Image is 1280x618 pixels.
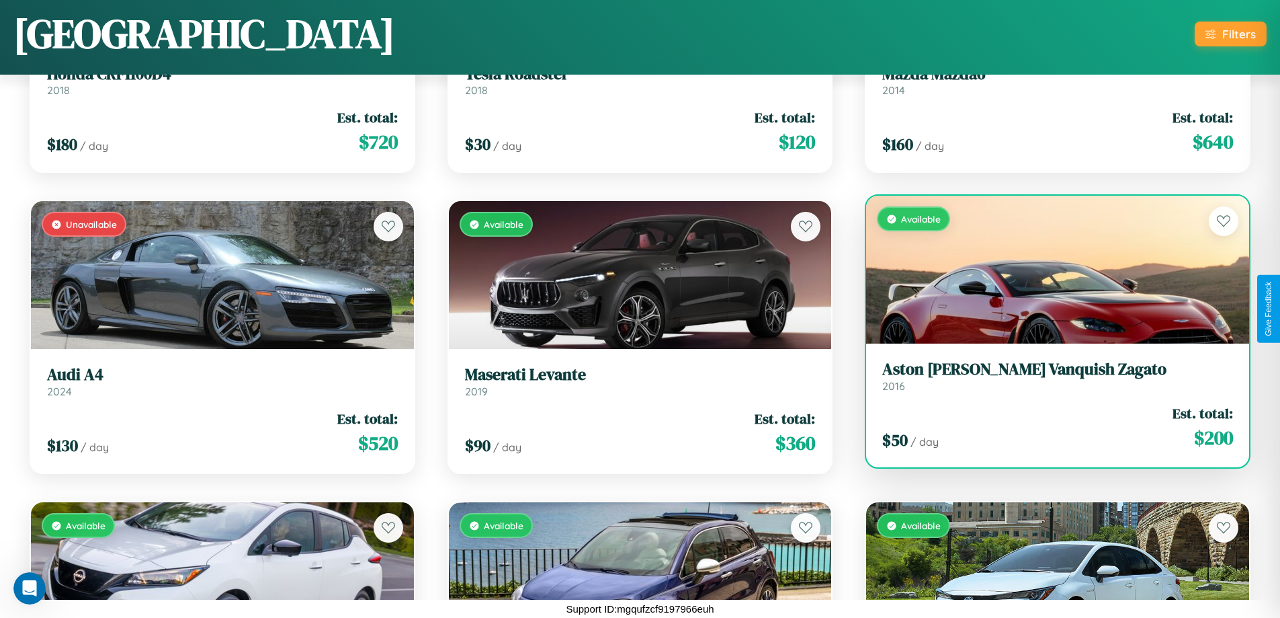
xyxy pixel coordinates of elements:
[13,6,395,61] h1: [GEOGRAPHIC_DATA]
[337,409,398,428] span: Est. total:
[1172,403,1233,423] span: Est. total:
[337,108,398,127] span: Est. total:
[465,83,488,97] span: 2018
[493,440,521,454] span: / day
[1222,27,1256,41] div: Filters
[901,213,941,225] span: Available
[465,385,488,398] span: 2019
[882,83,905,97] span: 2014
[755,409,815,428] span: Est. total:
[779,128,815,155] span: $ 120
[358,430,398,457] span: $ 520
[882,360,1233,393] a: Aston [PERSON_NAME] Vanquish Zagato2016
[910,435,939,449] span: / day
[47,365,398,398] a: Audi A42024
[566,600,714,618] p: Support ID: mgqufzcf9197966euh
[901,520,941,531] span: Available
[1194,424,1233,451] span: $ 200
[465,434,490,457] span: $ 90
[1172,108,1233,127] span: Est. total:
[882,379,905,393] span: 2016
[484,520,523,531] span: Available
[882,360,1233,379] h3: Aston [PERSON_NAME] Vanquish Zagato
[47,434,78,457] span: $ 130
[493,139,521,153] span: / day
[13,572,46,605] iframe: Intercom live chat
[47,365,398,385] h3: Audi A4
[47,65,398,98] a: Honda CRF1100D42018
[80,139,108,153] span: / day
[1195,22,1267,46] button: Filters
[465,365,816,385] h3: Maserati Levante
[484,219,523,230] span: Available
[755,108,815,127] span: Est. total:
[47,133,77,155] span: $ 180
[775,430,815,457] span: $ 360
[47,385,72,398] span: 2024
[47,83,70,97] span: 2018
[916,139,944,153] span: / day
[81,440,109,454] span: / day
[1193,128,1233,155] span: $ 640
[882,429,908,451] span: $ 50
[465,133,490,155] span: $ 30
[465,365,816,398] a: Maserati Levante2019
[465,65,816,98] a: Tesla Roadster2018
[882,133,913,155] span: $ 160
[1264,282,1273,336] div: Give Feedback
[882,65,1233,98] a: Mazda Mazda62014
[359,128,398,155] span: $ 720
[66,520,105,531] span: Available
[66,219,117,230] span: Unavailable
